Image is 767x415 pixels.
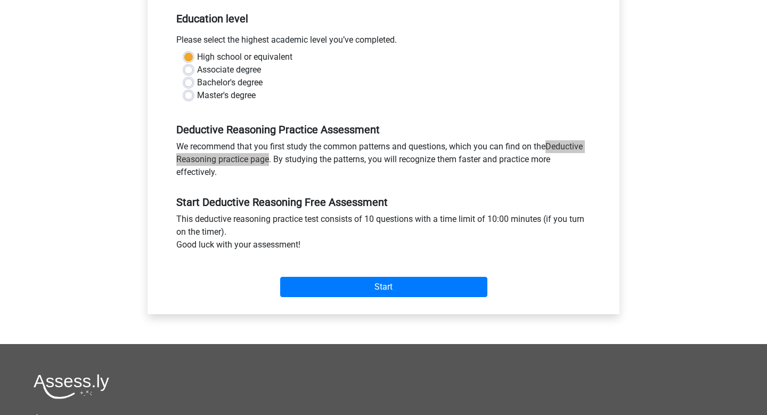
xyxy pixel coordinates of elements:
[197,76,263,89] label: Bachelor's degree
[176,8,591,29] h5: Education level
[280,277,487,297] input: Start
[34,374,109,399] img: Assessly logo
[197,51,292,63] label: High school or equivalent
[176,123,591,136] h5: Deductive Reasoning Practice Assessment
[197,63,261,76] label: Associate degree
[176,196,591,209] h5: Start Deductive Reasoning Free Assessment
[168,213,599,256] div: This deductive reasoning practice test consists of 10 questions with a time limit of 10:00 minute...
[197,89,256,102] label: Master's degree
[168,140,599,183] div: We recommend that you first study the common patterns and questions, which you can find on the . ...
[168,34,599,51] div: Please select the highest academic level you’ve completed.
